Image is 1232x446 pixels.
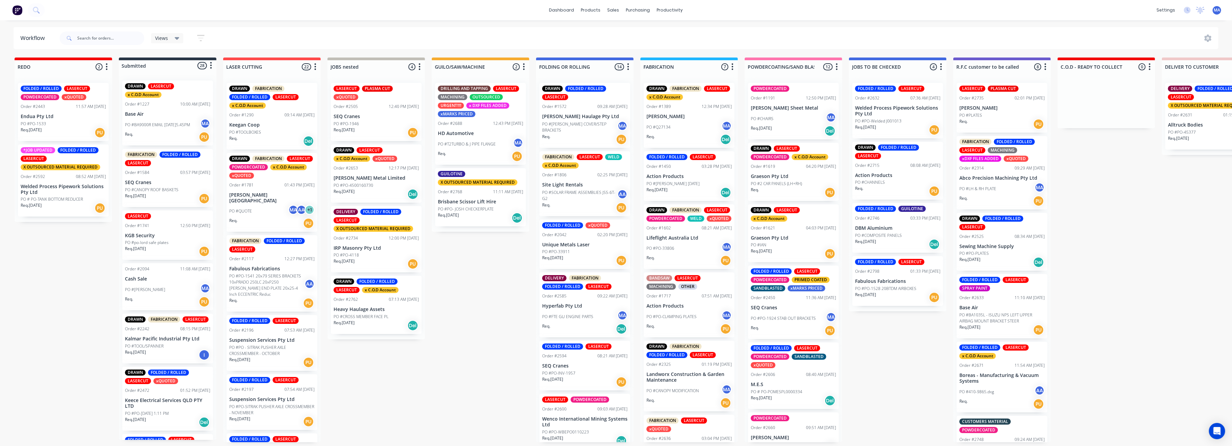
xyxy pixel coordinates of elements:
[959,86,985,92] div: LASERCUT
[959,216,980,222] div: DRAWN
[229,192,315,204] p: [PERSON_NAME][GEOGRAPHIC_DATA]
[334,226,413,232] div: X OUTSOURCED MATERIAL REQUIRED
[21,156,47,162] div: LASERCUT
[565,86,606,92] div: FOLDED / ROLLED
[125,122,190,128] p: PO #BA9000R EMAIL [DATE]5.45PM
[125,246,146,252] p: Req. [DATE]
[670,207,702,213] div: FABRICATION
[542,202,550,208] p: Req.
[362,86,393,92] div: PLASMA CUT
[1168,112,1192,118] div: Order #2631
[751,95,775,101] div: Order #1191
[542,134,550,140] p: Req.
[690,154,716,160] div: LASERCUT
[704,207,730,213] div: LASERCUT
[542,242,628,248] p: Unique Metals Laser
[646,134,655,140] p: Req.
[988,147,1017,153] div: MACHINING
[331,83,422,141] div: LASERCUTPLASMA CUTxQUOTEDOrder #250512:40 PM [DATE]SEQ CranesPO #PO-1946Req.[DATE]PU
[21,121,46,127] p: PO #PO-1533
[855,124,876,130] p: Req. [DATE]
[751,181,802,187] p: PO #2 CAR PANELS (LH+RH)
[855,173,940,178] p: Action Products
[334,114,419,119] p: SEQ Cranes
[959,105,1045,111] p: [PERSON_NAME]
[617,121,628,131] div: MA
[959,165,984,171] div: Order #2314
[229,135,237,141] p: Req.
[407,127,418,138] div: PU
[542,114,628,119] p: [PERSON_NAME] Haulage Pty Ltd
[438,171,465,177] div: GUILOTINE
[148,83,174,89] div: LASERCUT
[910,215,940,221] div: 03:33 PM [DATE]
[229,238,261,244] div: FABRICATION
[751,248,772,254] p: Req. [DATE]
[334,104,358,110] div: Order #2505
[21,94,59,100] div: POWDERCOATED
[21,184,106,195] p: Welded Process Pipework Solutions Pty Ltd
[542,121,617,133] p: PO #[PERSON_NAME] COVER/STEP BRACKETS
[76,174,106,180] div: 08:52 AM [DATE]
[125,101,149,107] div: Order #1227
[751,125,772,131] p: Req. [DATE]
[334,165,358,171] div: Order #2653
[334,94,358,100] div: xQUOTED
[407,189,418,200] div: Del
[751,235,836,241] p: Graeson Pty Ltd
[334,235,358,241] div: Order #2734
[959,156,1001,162] div: xDXF FILES ADDED
[774,146,800,152] div: LASERCUT
[229,182,254,188] div: Order #1781
[125,193,146,199] p: Req. [DATE]
[646,187,667,193] p: Req. [DATE]
[125,83,146,89] div: DRAWN
[373,156,397,162] div: xQUOTED
[957,213,1047,271] div: DRAWNFOLDED / ROLLEDLASERCUTOrder #252508:34 AM [DATE]Sewing Machine SupplyPO #PO-PLATESReq.[DATE...
[1004,156,1028,162] div: xQUOTED
[855,153,881,159] div: LASERCUT
[1015,233,1045,240] div: 08:34 AM [DATE]
[334,245,419,251] p: IRP Masonry Pty Ltd
[748,83,839,139] div: POWDERCOATEDOrder #119112:50 PM [DATE][PERSON_NAME] Sheet MetalPO #CHAIRSMAReq.[DATE]Del
[58,147,99,153] div: FOLDED / ROLLED
[646,86,667,92] div: DRAWN
[855,185,863,192] p: Req.
[21,86,62,92] div: FOLDED / ROLLED
[751,154,789,160] div: POWDERCOATED
[646,207,667,213] div: DRAWN
[122,149,213,207] div: FABRICATIONFOLDED / ROLLEDLASERCUTOrder #158403:57 PM [DATE]SEQ CranesPO #CANOPY ROOF BASKETSReq....
[438,212,459,218] p: Req. [DATE]
[334,175,419,181] p: [PERSON_NAME] Metal Limited
[751,207,771,213] div: DRAWN
[539,220,630,269] div: FOLDED / ROLLEDxQUOTEDOrder #204202:20 PM [DATE]Unique Metals LaserPO #PO-33911Req.[DATE]PU
[898,206,926,212] div: GUILOTINE
[288,205,298,215] div: MA
[200,118,210,129] div: MA
[959,186,996,192] p: PO #LH & RH PLATE
[702,163,732,170] div: 03:28 PM [DATE]
[542,162,579,169] div: x C.O.D Account
[855,239,876,245] p: Req. [DATE]
[229,94,270,100] div: FOLDED / ROLLED
[466,103,509,109] div: x DXF FILES ADDED
[229,246,255,252] div: LASERCUT
[646,154,687,160] div: FOLDED / ROLLED
[957,136,1047,209] div: FABRICATIONFOLDED / ROLLEDLASERCUTMACHININGxDXF FILES ADDEDxQUOTEDOrder #231409:29 AM [DATE]Abco ...
[959,112,982,118] p: PO #PLATES
[855,225,940,231] p: DBM Aluminium
[910,162,940,169] div: 08:08 AM [DATE]
[720,187,731,198] div: Del
[597,232,628,238] div: 02:20 PM [DATE]
[125,131,133,137] p: Req.
[542,86,563,92] div: DRAWN
[751,174,836,179] p: Graeson Pty Ltd
[229,129,261,135] p: PO #TOOLBOXES
[542,104,567,110] div: Order #1572
[988,86,1019,92] div: PLASMA CUT
[1033,196,1044,206] div: PU
[825,187,835,198] div: PU
[229,164,268,170] div: POWDERCOATED
[64,86,90,92] div: LASERCUT
[597,172,628,178] div: 02:25 PM [DATE]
